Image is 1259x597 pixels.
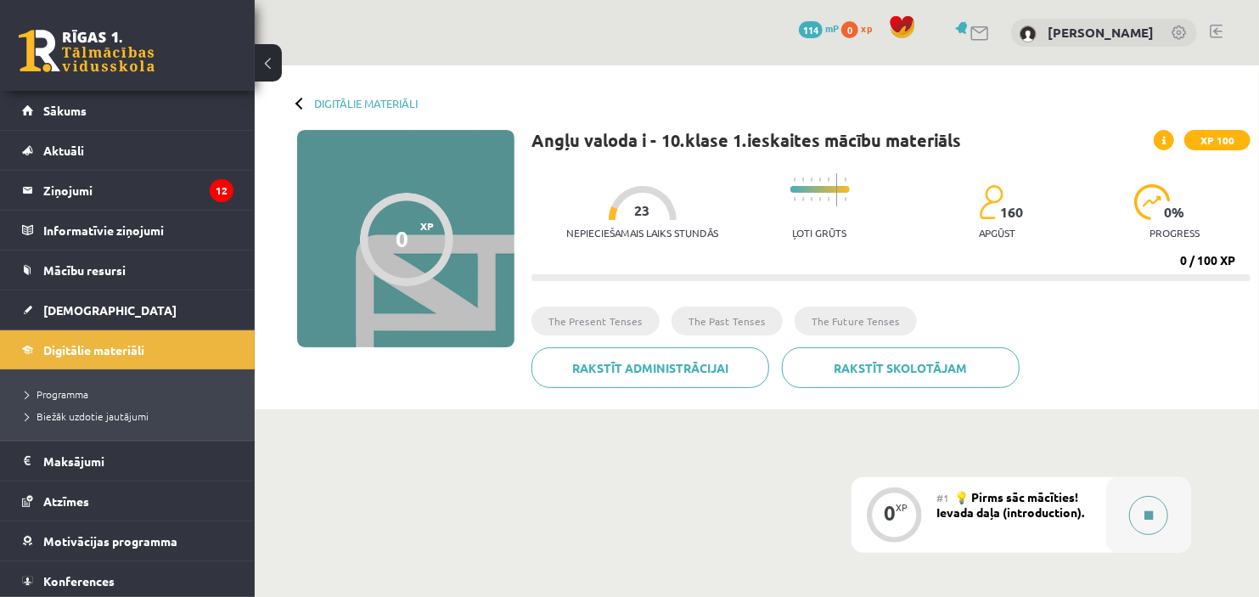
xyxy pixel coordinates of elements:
[22,91,233,130] a: Sākums
[828,197,829,201] img: icon-short-line-57e1e144782c952c97e751825c79c345078a6d821885a25fce030b3d8c18986b.svg
[566,227,718,239] p: Nepieciešamais laiks stundās
[22,171,233,210] a: Ziņojumi12
[531,130,961,150] h1: Angļu valoda i - 10.klase 1.ieskaites mācību materiāls
[1149,227,1200,239] p: progress
[819,177,821,182] img: icon-short-line-57e1e144782c952c97e751825c79c345078a6d821885a25fce030b3d8c18986b.svg
[314,97,418,110] a: Digitālie materiāli
[1048,24,1154,41] a: [PERSON_NAME]
[43,143,84,158] span: Aktuāli
[25,409,149,423] span: Biežāk uzdotie jautājumi
[841,21,858,38] span: 0
[896,503,908,512] div: XP
[936,489,1084,520] span: 💡 Pirms sāc mācīties! Ievada daļa (introduction).
[396,226,408,251] div: 0
[22,482,233,521] a: Atzīmes
[210,179,233,202] i: 12
[43,573,115,589] span: Konferences
[884,505,896,521] div: 0
[22,131,233,170] a: Aktuāli
[635,203,650,218] span: 23
[828,177,829,182] img: icon-short-line-57e1e144782c952c97e751825c79c345078a6d821885a25fce030b3d8c18986b.svg
[25,408,238,424] a: Biežāk uzdotie jautājumi
[22,521,233,560] a: Motivācijas programma
[936,491,949,504] span: #1
[825,21,839,35] span: mP
[841,21,880,35] a: 0 xp
[836,173,838,206] img: icon-long-line-d9ea69661e0d244f92f715978eff75569469978d946b2353a9bb055b3ed8787d.svg
[22,251,233,290] a: Mācību resursi
[531,307,660,335] li: The Present Tenses
[845,197,846,201] img: icon-short-line-57e1e144782c952c97e751825c79c345078a6d821885a25fce030b3d8c18986b.svg
[1164,205,1185,220] span: 0 %
[531,347,769,388] a: Rakstīt administrācijai
[811,177,812,182] img: icon-short-line-57e1e144782c952c97e751825c79c345078a6d821885a25fce030b3d8c18986b.svg
[794,177,795,182] img: icon-short-line-57e1e144782c952c97e751825c79c345078a6d821885a25fce030b3d8c18986b.svg
[1000,205,1023,220] span: 160
[1134,184,1171,220] img: icon-progress-161ccf0a02000e728c5f80fcf4c31c7af3da0e1684b2b1d7c360e028c24a22f1.svg
[861,21,872,35] span: xp
[794,197,795,201] img: icon-short-line-57e1e144782c952c97e751825c79c345078a6d821885a25fce030b3d8c18986b.svg
[795,307,917,335] li: The Future Tenses
[22,290,233,329] a: [DEMOGRAPHIC_DATA]
[43,262,126,278] span: Mācību resursi
[43,533,177,549] span: Motivācijas programma
[43,302,177,318] span: [DEMOGRAPHIC_DATA]
[22,442,233,481] a: Maksājumi
[799,21,823,38] span: 114
[819,197,821,201] img: icon-short-line-57e1e144782c952c97e751825c79c345078a6d821885a25fce030b3d8c18986b.svg
[22,211,233,250] a: Informatīvie ziņojumi
[672,307,783,335] li: The Past Tenses
[979,227,1015,239] p: apgūst
[793,227,847,239] p: Ļoti grūts
[43,342,144,358] span: Digitālie materiāli
[25,386,238,402] a: Programma
[43,211,233,250] legend: Informatīvie ziņojumi
[22,330,233,369] a: Digitālie materiāli
[1184,130,1251,150] span: XP 100
[845,177,846,182] img: icon-short-line-57e1e144782c952c97e751825c79c345078a6d821885a25fce030b3d8c18986b.svg
[420,220,434,232] span: XP
[43,442,233,481] legend: Maksājumi
[799,21,839,35] a: 114 mP
[19,30,155,72] a: Rīgas 1. Tālmācības vidusskola
[1020,25,1037,42] img: Gita Leida Kučāne
[43,493,89,509] span: Atzīmes
[782,347,1020,388] a: Rakstīt skolotājam
[25,387,88,401] span: Programma
[979,184,1003,220] img: students-c634bb4e5e11cddfef0936a35e636f08e4e9abd3cc4e673bd6f9a4125e45ecb1.svg
[43,103,87,118] span: Sākums
[811,197,812,201] img: icon-short-line-57e1e144782c952c97e751825c79c345078a6d821885a25fce030b3d8c18986b.svg
[43,171,233,210] legend: Ziņojumi
[802,177,804,182] img: icon-short-line-57e1e144782c952c97e751825c79c345078a6d821885a25fce030b3d8c18986b.svg
[802,197,804,201] img: icon-short-line-57e1e144782c952c97e751825c79c345078a6d821885a25fce030b3d8c18986b.svg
